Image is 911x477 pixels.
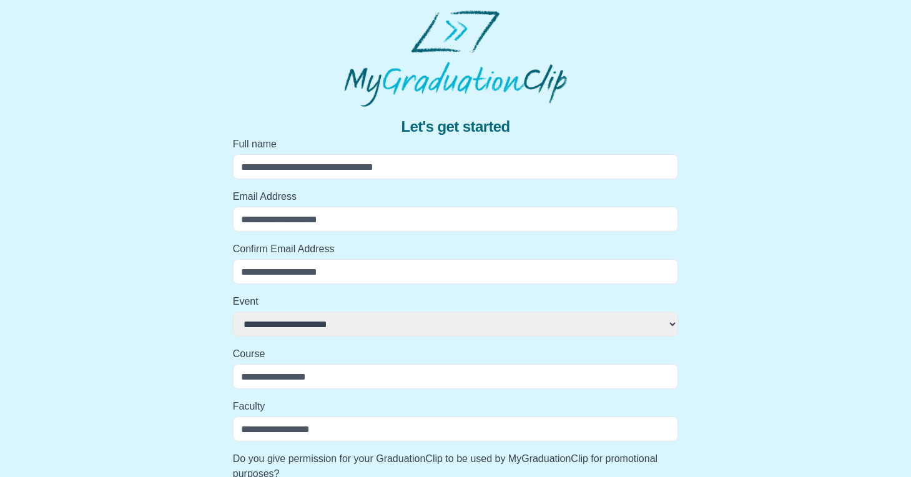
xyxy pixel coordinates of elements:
img: MyGraduationClip [344,10,567,107]
label: Event [233,294,679,309]
label: Full name [233,137,679,152]
span: Let's get started [401,117,510,137]
label: Email Address [233,189,679,204]
label: Confirm Email Address [233,242,679,257]
label: Course [233,347,679,361]
label: Faculty [233,399,679,414]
